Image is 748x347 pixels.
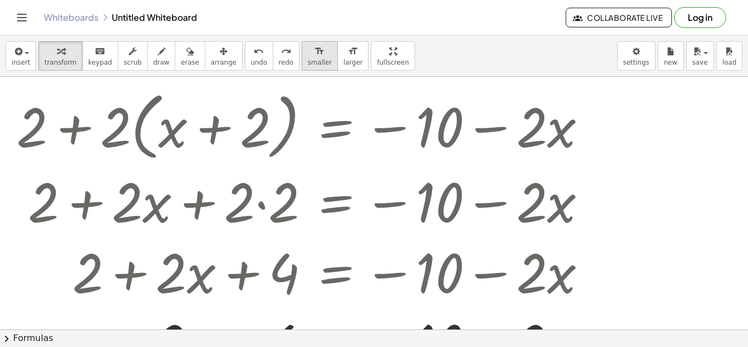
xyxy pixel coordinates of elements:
button: save [686,41,714,71]
button: Log in [674,7,726,28]
span: undo [251,59,267,66]
button: format_sizelarger [337,41,369,71]
span: redo [279,59,294,66]
i: undo [254,45,264,58]
span: keypad [88,59,112,66]
button: fullscreen [371,41,415,71]
button: settings [617,41,655,71]
button: transform [38,41,83,71]
button: erase [175,41,205,71]
span: arrange [211,59,237,66]
span: smaller [308,59,332,66]
span: transform [44,59,77,66]
span: new [664,59,677,66]
button: keyboardkeypad [82,41,118,71]
span: erase [181,59,199,66]
button: scrub [118,41,148,71]
button: format_sizesmaller [302,41,338,71]
i: format_size [348,45,358,58]
span: Collaborate Live [575,13,663,22]
i: redo [281,45,291,58]
span: load [722,59,737,66]
span: larger [343,59,363,66]
a: Whiteboards [44,12,99,23]
span: save [692,59,707,66]
button: load [716,41,743,71]
button: new [658,41,684,71]
i: format_size [314,45,325,58]
span: scrub [124,59,142,66]
span: settings [623,59,649,66]
button: undoundo [245,41,273,71]
button: arrange [205,41,243,71]
button: insert [5,41,36,71]
span: insert [11,59,30,66]
button: Collaborate Live [566,8,672,27]
span: draw [153,59,170,66]
span: fullscreen [377,59,408,66]
button: redoredo [273,41,300,71]
button: draw [147,41,176,71]
button: Toggle navigation [13,9,31,26]
i: keyboard [95,45,105,58]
